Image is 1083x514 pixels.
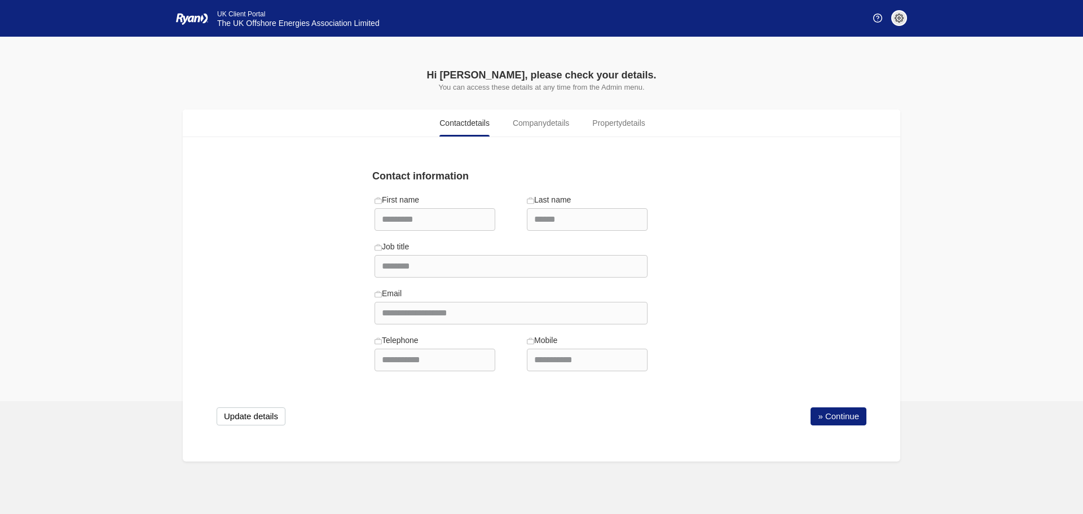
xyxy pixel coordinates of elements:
[503,109,579,137] a: Companydetails
[811,407,866,425] a: » Continue
[527,335,557,346] label: Mobile
[430,109,499,137] a: Contactdetails
[547,118,569,128] span: details
[592,117,645,129] span: Property
[375,194,419,206] label: First name
[217,10,265,18] span: UK Client Portal
[375,288,402,300] label: Email
[895,14,904,23] img: settings
[622,118,645,128] span: details
[305,83,778,91] p: You can access these details at any time from the Admin menu.
[375,241,409,253] label: Job title
[366,169,657,184] div: Contact information
[217,407,285,425] button: Update details
[439,117,490,129] span: Contact
[217,19,380,28] span: The UK Offshore Energies Association Limited
[527,194,571,206] label: Last name
[583,109,654,137] a: Propertydetails
[467,118,490,128] span: details
[375,335,419,346] label: Telephone
[513,117,569,129] span: Company
[305,68,778,83] div: Hi [PERSON_NAME], please check your details.
[873,14,882,23] img: Help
